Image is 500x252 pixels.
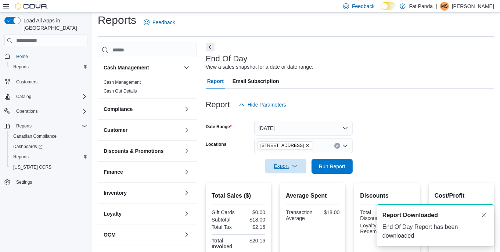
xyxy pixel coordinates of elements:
[206,100,230,109] h3: Report
[16,79,37,85] span: Customers
[182,188,191,197] button: Inventory
[104,189,127,197] h3: Inventory
[10,132,60,141] a: Canadian Compliance
[182,168,191,176] button: Finance
[1,76,90,87] button: Customers
[10,62,87,71] span: Reports
[312,159,353,174] button: Run Report
[10,142,46,151] a: Dashboards
[21,17,87,32] span: Load All Apps in [GEOGRAPHIC_DATA]
[13,78,40,86] a: Customers
[13,164,51,170] span: [US_STATE] CCRS
[104,126,127,134] h3: Customer
[436,2,437,11] p: |
[1,91,90,102] button: Catalog
[206,141,227,147] label: Locations
[452,2,494,11] p: [PERSON_NAME]
[104,105,181,113] button: Compliance
[352,3,374,10] span: Feedback
[360,191,414,200] h2: Discounts
[10,152,32,161] a: Reports
[152,19,175,26] span: Feedback
[182,209,191,218] button: Loyalty
[7,162,90,172] button: [US_STATE] CCRS
[240,238,265,244] div: $20.16
[10,132,87,141] span: Canadian Compliance
[104,88,137,94] span: Cash Out Details
[10,163,54,172] a: [US_STATE] CCRS
[10,142,87,151] span: Dashboards
[316,209,340,215] div: $18.00
[13,52,31,61] a: Home
[13,92,34,101] button: Catalog
[206,43,215,51] button: Next
[13,144,43,150] span: Dashboards
[13,107,41,116] button: Operations
[13,64,29,70] span: Reports
[233,74,279,89] span: Email Subscription
[141,15,178,30] a: Feedback
[7,141,90,152] a: Dashboards
[104,64,181,71] button: Cash Management
[305,143,310,148] button: Remove 239 Manitoba Ave - Selkirk from selection in this group
[104,231,116,238] h3: OCM
[10,152,87,161] span: Reports
[435,191,488,200] h2: Cost/Profit
[1,106,90,116] button: Operations
[248,101,286,108] span: Hide Parameters
[104,80,141,85] a: Cash Management
[440,2,449,11] div: Mary S.
[182,230,191,239] button: OCM
[382,211,488,220] div: Notification
[10,163,87,172] span: Washington CCRS
[98,13,136,28] h1: Reports
[13,154,29,160] span: Reports
[7,131,90,141] button: Canadian Compliance
[13,77,87,86] span: Customers
[212,209,237,215] div: Gift Cards
[4,48,87,206] nav: Complex example
[13,133,57,139] span: Canadian Compliance
[270,159,302,173] span: Export
[104,126,181,134] button: Customer
[319,163,345,170] span: Run Report
[13,107,87,116] span: Operations
[409,2,433,11] p: Fat Panda
[7,152,90,162] button: Reports
[10,62,32,71] a: Reports
[257,141,313,150] span: 239 Manitoba Ave - Selkirk
[1,51,90,61] button: Home
[212,191,265,200] h2: Total Sales ($)
[15,3,48,10] img: Cova
[334,143,340,149] button: Clear input
[13,92,87,101] span: Catalog
[13,122,35,130] button: Reports
[441,2,448,11] span: MS
[479,211,488,220] button: Dismiss toast
[206,124,232,130] label: Date Range
[104,147,163,155] h3: Discounts & Promotions
[104,64,149,71] h3: Cash Management
[212,238,233,249] strong: Total Invoiced
[104,210,122,217] h3: Loyalty
[7,62,90,72] button: Reports
[16,54,28,60] span: Home
[13,122,87,130] span: Reports
[182,63,191,72] button: Cash Management
[16,94,31,100] span: Catalog
[240,209,265,215] div: $0.00
[212,224,237,230] div: Total Tax
[16,123,32,129] span: Reports
[98,78,197,98] div: Cash Management
[104,189,181,197] button: Inventory
[240,217,265,223] div: $18.00
[104,79,141,85] span: Cash Management
[104,231,181,238] button: OCM
[265,159,306,173] button: Export
[212,217,237,223] div: Subtotal
[13,178,35,187] a: Settings
[1,121,90,131] button: Reports
[104,210,181,217] button: Loyalty
[382,211,438,220] span: Report Downloaded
